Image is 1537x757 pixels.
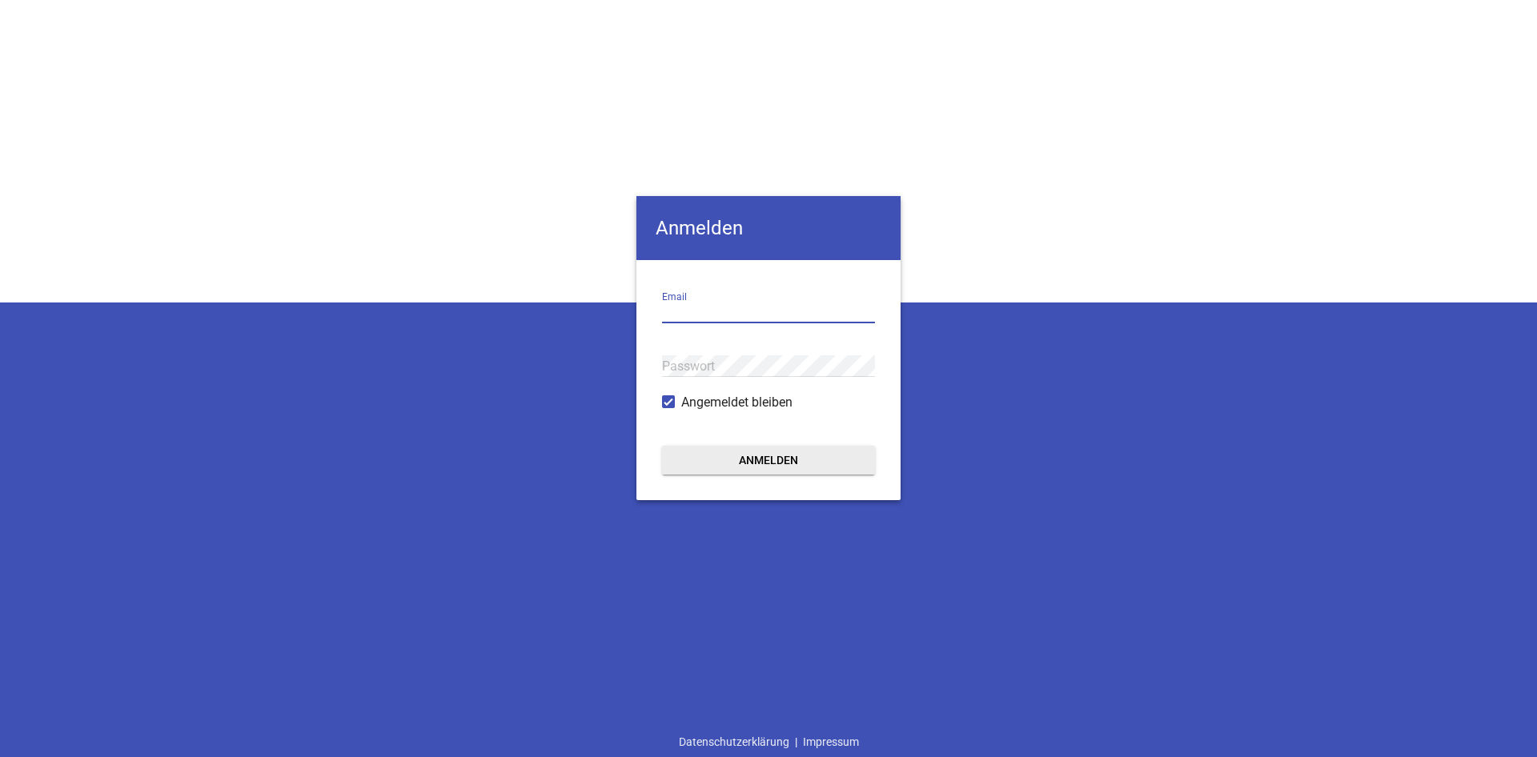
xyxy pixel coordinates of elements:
button: Anmelden [662,446,875,475]
span: Angemeldet bleiben [681,393,793,412]
div: | [673,727,865,757]
a: Datenschutzerklärung [673,727,795,757]
h4: Anmelden [636,196,901,260]
a: Impressum [797,727,865,757]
